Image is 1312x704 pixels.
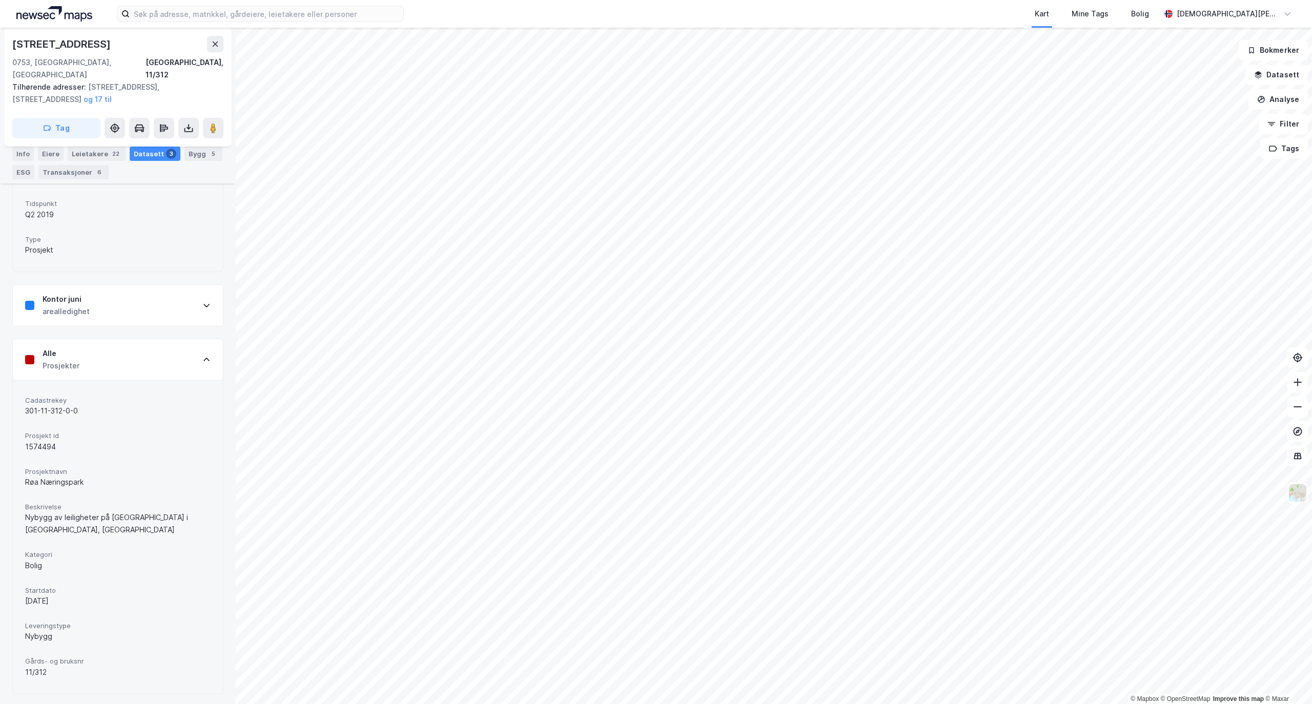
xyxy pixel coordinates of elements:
[43,360,79,372] div: Prosjekter
[25,441,211,453] div: 1574494
[68,147,126,161] div: Leietakere
[25,209,211,221] div: Q2 2019
[38,165,109,179] div: Transaksjoner
[25,467,211,476] span: Prosjektnavn
[1131,8,1149,20] div: Bolig
[12,56,146,81] div: 0753, [GEOGRAPHIC_DATA], [GEOGRAPHIC_DATA]
[1245,65,1308,85] button: Datasett
[25,199,211,208] span: Tidspunkt
[43,293,90,305] div: Kontor juni
[130,6,403,22] input: Søk på adresse, matrikkel, gårdeiere, leietakere eller personer
[25,560,211,572] div: Bolig
[12,36,113,52] div: [STREET_ADDRESS]
[25,431,211,440] span: Prosjekt id
[208,149,218,159] div: 5
[1161,695,1211,702] a: OpenStreetMap
[25,476,211,488] div: Røa Næringspark
[43,347,79,360] div: Alle
[25,666,211,678] div: 11/312
[1131,695,1159,702] a: Mapbox
[25,244,211,256] div: Prosjekt
[1072,8,1109,20] div: Mine Tags
[12,147,34,161] div: Info
[1177,8,1279,20] div: [DEMOGRAPHIC_DATA][PERSON_NAME]
[25,235,211,244] span: Type
[1248,89,1308,110] button: Analyse
[12,118,100,138] button: Tag
[1261,655,1312,704] iframe: Chat Widget
[12,165,34,179] div: ESG
[94,167,105,177] div: 6
[25,586,211,595] span: Startdato
[25,396,211,405] span: Cadastrekey
[43,305,90,318] div: arealledighet
[1260,138,1308,159] button: Tags
[25,657,211,666] span: Gårds- og bruksnr
[146,56,223,81] div: [GEOGRAPHIC_DATA], 11/312
[38,147,64,161] div: Eiere
[1213,695,1264,702] a: Improve this map
[1261,655,1312,704] div: Kontrollprogram for chat
[1239,40,1308,60] button: Bokmerker
[184,147,222,161] div: Bygg
[25,503,211,511] span: Beskrivelse
[16,6,92,22] img: logo.a4113a55bc3d86da70a041830d287a7e.svg
[130,147,180,161] div: Datasett
[25,550,211,559] span: Kategori
[25,630,211,643] div: Nybygg
[1288,483,1307,503] img: Z
[110,149,121,159] div: 22
[12,82,88,91] span: Tilhørende adresser:
[25,405,211,417] div: 301-11-312-0-0
[166,149,176,159] div: 3
[12,81,215,106] div: [STREET_ADDRESS], [STREET_ADDRESS]
[25,622,211,630] span: Leveringstype
[25,511,211,536] div: Nybygg av leiligheter på [GEOGRAPHIC_DATA] i [GEOGRAPHIC_DATA], [GEOGRAPHIC_DATA]
[1259,114,1308,134] button: Filter
[1035,8,1049,20] div: Kart
[25,595,211,607] div: [DATE]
